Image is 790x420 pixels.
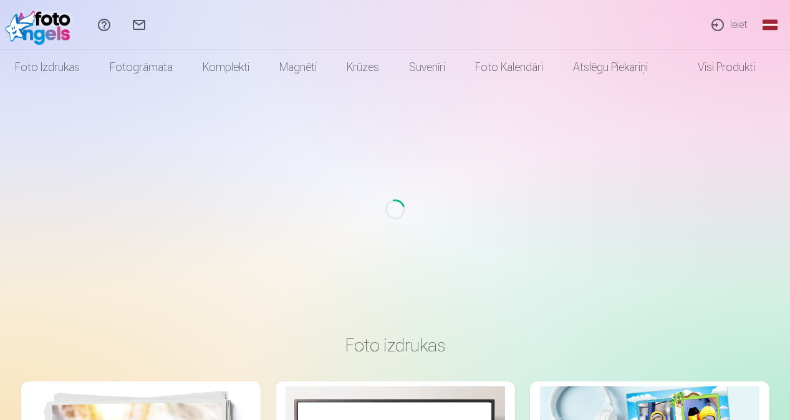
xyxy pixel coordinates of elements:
[264,50,332,85] a: Magnēti
[5,5,77,45] img: /fa1
[95,50,188,85] a: Fotogrāmata
[460,50,558,85] a: Foto kalendāri
[558,50,663,85] a: Atslēgu piekariņi
[188,50,264,85] a: Komplekti
[332,50,394,85] a: Krūzes
[663,50,770,85] a: Visi produkti
[31,334,759,356] h3: Foto izdrukas
[394,50,460,85] a: Suvenīri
